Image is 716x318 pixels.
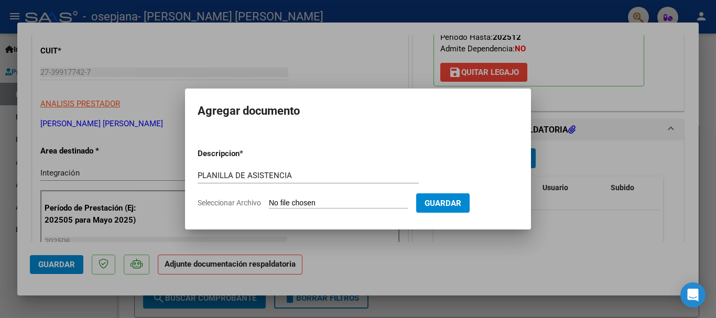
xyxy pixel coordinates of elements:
[198,199,261,207] span: Seleccionar Archivo
[425,199,461,208] span: Guardar
[198,101,518,121] h2: Agregar documento
[680,282,706,308] div: Open Intercom Messenger
[416,193,470,213] button: Guardar
[198,148,294,160] p: Descripcion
